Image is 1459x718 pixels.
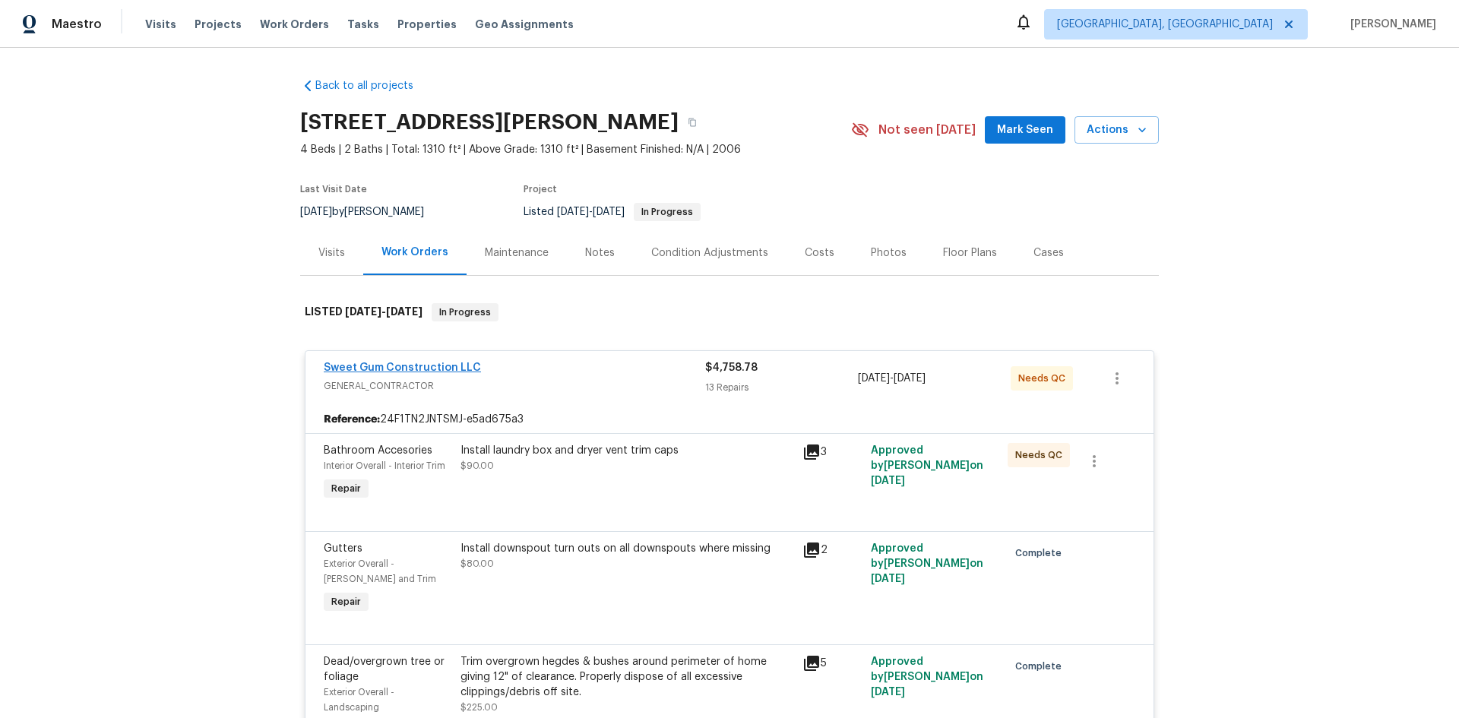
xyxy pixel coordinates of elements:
[325,594,367,609] span: Repair
[997,121,1053,140] span: Mark Seen
[805,245,834,261] div: Costs
[871,687,905,697] span: [DATE]
[871,543,983,584] span: Approved by [PERSON_NAME] on
[871,656,983,697] span: Approved by [PERSON_NAME] on
[300,115,679,130] h2: [STREET_ADDRESS][PERSON_NAME]
[705,380,858,395] div: 13 Repairs
[324,412,380,427] b: Reference:
[557,207,589,217] span: [DATE]
[318,245,345,261] div: Visits
[858,371,926,386] span: -
[345,306,381,317] span: [DATE]
[300,288,1159,337] div: LISTED [DATE]-[DATE]In Progress
[858,373,890,384] span: [DATE]
[485,245,549,261] div: Maintenance
[593,207,625,217] span: [DATE]
[305,303,423,321] h6: LISTED
[433,305,497,320] span: In Progress
[397,17,457,32] span: Properties
[460,541,793,556] div: Install downspout turn outs on all downspouts where missing
[460,443,793,458] div: Install laundry box and dryer vent trim caps
[460,703,498,712] span: $225.00
[1087,121,1147,140] span: Actions
[943,245,997,261] div: Floor Plans
[381,245,448,260] div: Work Orders
[871,476,905,486] span: [DATE]
[300,203,442,221] div: by [PERSON_NAME]
[871,574,905,584] span: [DATE]
[345,306,423,317] span: -
[679,109,706,136] button: Copy Address
[524,207,701,217] span: Listed
[324,688,394,712] span: Exterior Overall - Landscaping
[705,362,758,373] span: $4,758.78
[324,445,432,456] span: Bathroom Accesories
[386,306,423,317] span: [DATE]
[460,654,793,700] div: Trim overgrown hegdes & bushes around perimeter of home giving 12" of clearance. Properly dispose...
[300,207,332,217] span: [DATE]
[300,185,367,194] span: Last Visit Date
[871,245,907,261] div: Photos
[324,362,481,373] a: Sweet Gum Construction LLC
[460,559,494,568] span: $80.00
[324,461,445,470] span: Interior Overall - Interior Trim
[557,207,625,217] span: -
[871,445,983,486] span: Approved by [PERSON_NAME] on
[635,207,699,217] span: In Progress
[1057,17,1273,32] span: [GEOGRAPHIC_DATA], [GEOGRAPHIC_DATA]
[305,406,1154,433] div: 24F1TN2JNTSMJ-e5ad675a3
[324,378,705,394] span: GENERAL_CONTRACTOR
[52,17,102,32] span: Maestro
[300,78,446,93] a: Back to all projects
[460,461,494,470] span: $90.00
[1033,245,1064,261] div: Cases
[325,481,367,496] span: Repair
[1015,546,1068,561] span: Complete
[145,17,176,32] span: Visits
[802,654,862,672] div: 5
[802,443,862,461] div: 3
[1015,448,1068,463] span: Needs QC
[324,543,362,554] span: Gutters
[1018,371,1071,386] span: Needs QC
[347,19,379,30] span: Tasks
[1015,659,1068,674] span: Complete
[324,559,436,584] span: Exterior Overall - [PERSON_NAME] and Trim
[585,245,615,261] div: Notes
[878,122,976,138] span: Not seen [DATE]
[195,17,242,32] span: Projects
[475,17,574,32] span: Geo Assignments
[300,142,851,157] span: 4 Beds | 2 Baths | Total: 1310 ft² | Above Grade: 1310 ft² | Basement Finished: N/A | 2006
[324,656,445,682] span: Dead/overgrown tree or foliage
[524,185,557,194] span: Project
[802,541,862,559] div: 2
[1344,17,1436,32] span: [PERSON_NAME]
[894,373,926,384] span: [DATE]
[651,245,768,261] div: Condition Adjustments
[1074,116,1159,144] button: Actions
[260,17,329,32] span: Work Orders
[985,116,1065,144] button: Mark Seen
